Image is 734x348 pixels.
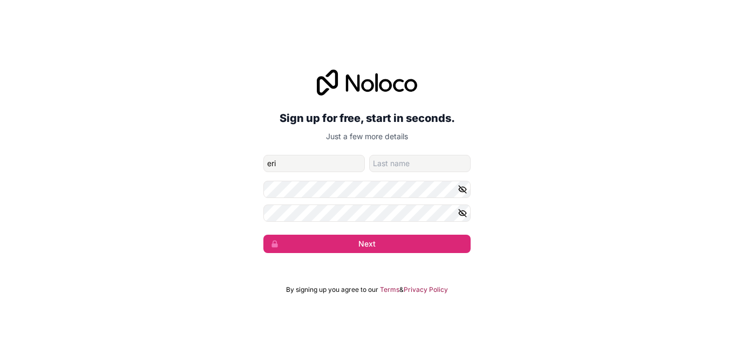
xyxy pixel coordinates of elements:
[263,204,471,222] input: Confirm password
[286,285,378,294] span: By signing up you agree to our
[399,285,404,294] span: &
[404,285,448,294] a: Privacy Policy
[380,285,399,294] a: Terms
[263,155,365,172] input: given-name
[263,181,471,198] input: Password
[263,235,471,253] button: Next
[369,155,471,172] input: family-name
[263,108,471,128] h2: Sign up for free, start in seconds.
[263,131,471,142] p: Just a few more details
